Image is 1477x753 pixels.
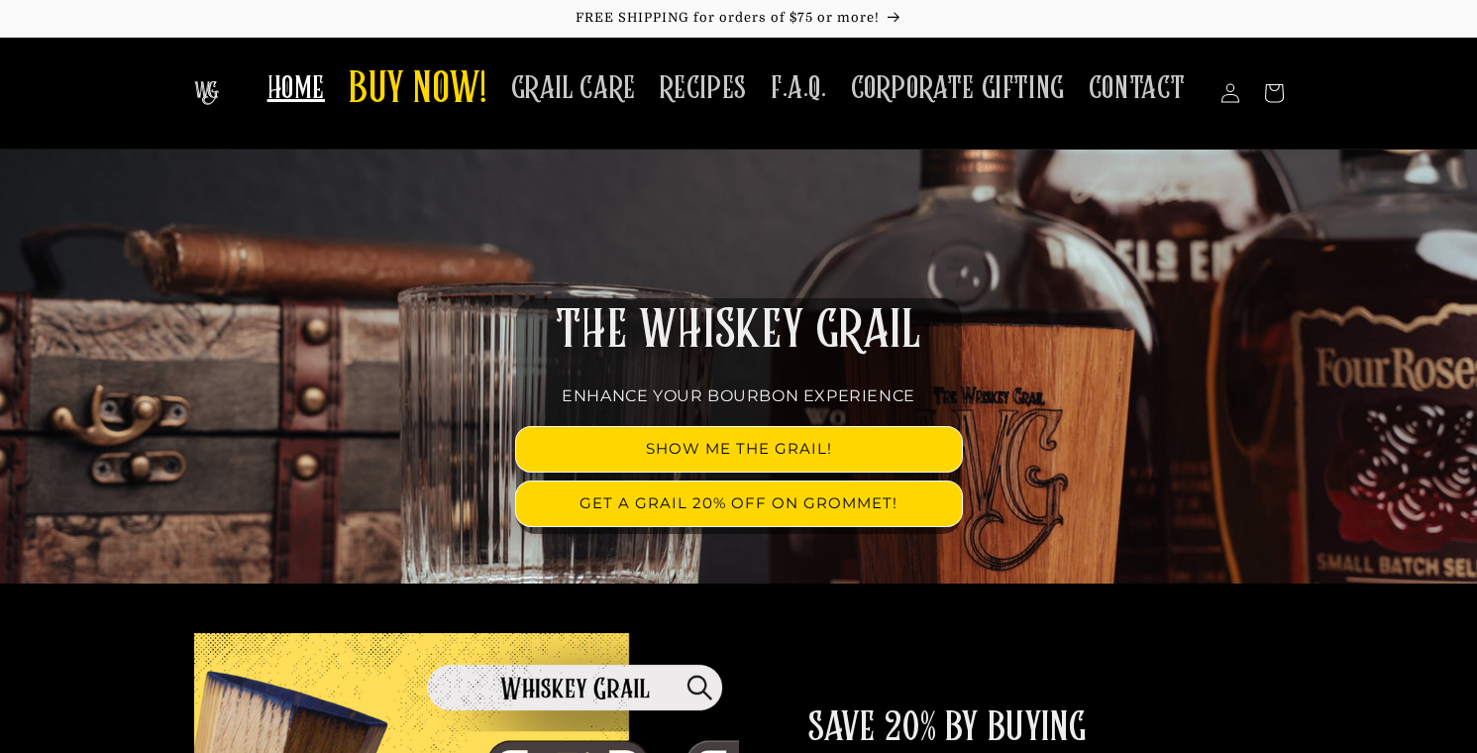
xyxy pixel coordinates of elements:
span: CONTACT [1089,69,1186,108]
span: RECIPES [660,69,747,108]
a: CONTACT [1077,57,1198,120]
a: F.A.Q. [759,57,839,120]
img: The Whiskey Grail [194,81,219,105]
span: ENHANCE YOUR BOURBON EXPERIENCE [562,386,915,405]
span: GRAIL CARE [511,69,636,108]
a: GRAIL CARE [499,57,648,120]
a: BUY NOW! [337,52,499,130]
a: RECIPES [648,57,759,120]
a: CORPORATE GIFTING [839,57,1077,120]
a: HOME [256,57,337,120]
p: FREE SHIPPING for orders of $75 or more! [20,10,1457,27]
a: GET A GRAIL 20% OFF ON GROMMET! [516,482,962,526]
span: BUY NOW! [349,63,487,118]
span: CORPORATE GIFTING [851,69,1065,108]
span: THE WHISKEY GRAIL [556,305,920,357]
span: HOME [267,69,325,108]
span: F.A.Q. [771,69,827,108]
a: SHOW ME THE GRAIL! [516,427,962,472]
